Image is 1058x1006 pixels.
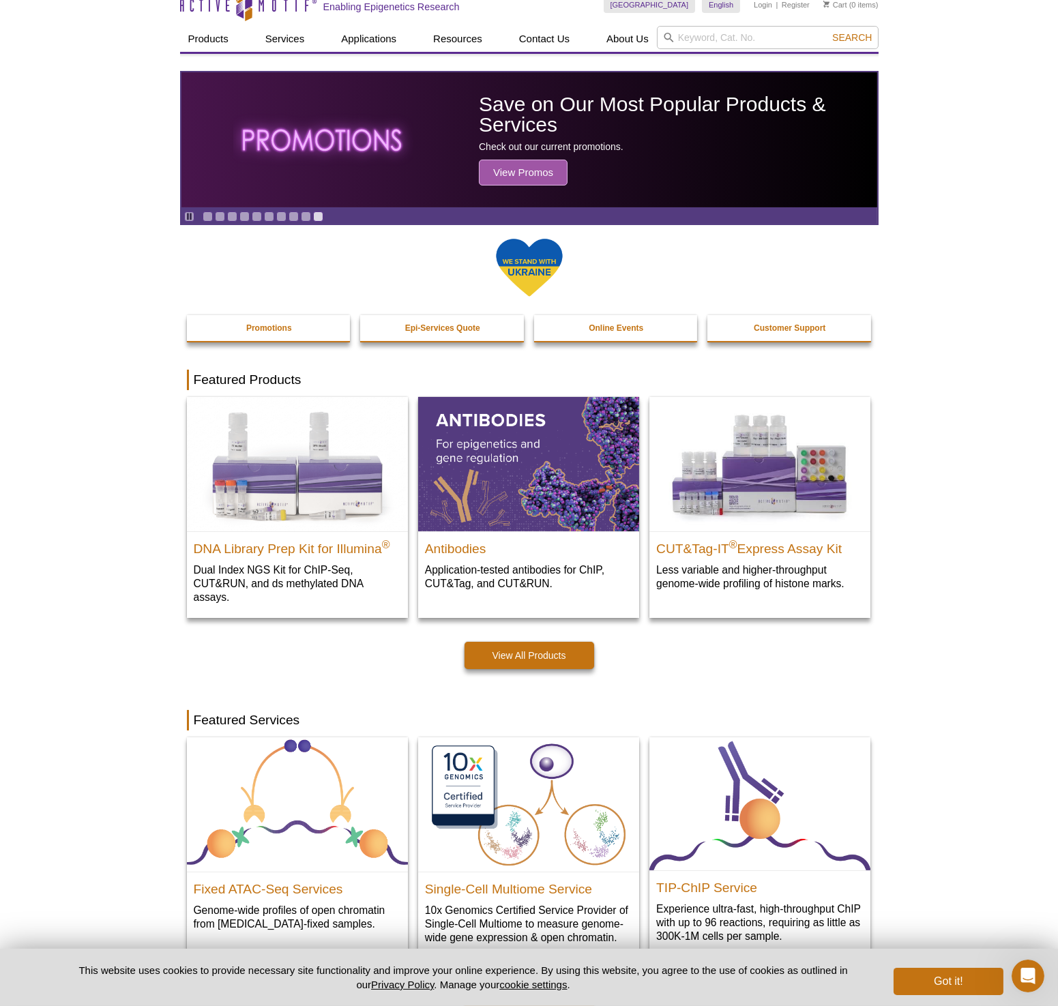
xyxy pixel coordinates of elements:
h2: Enabling Epigenetics Research [323,1,460,13]
span: Search [832,32,872,43]
img: All Antibodies [418,397,639,531]
strong: Online Events [589,323,643,333]
img: Single-Cell Multiome Servicee [418,737,639,872]
a: Go to slide 4 [239,211,250,222]
a: Toggle autoplay [184,211,194,222]
a: Single-Cell Multiome Servicee Single-Cell Multiome Service 10x Genomics Certified Service Provide... [418,737,639,959]
strong: Epi-Services Quote [405,323,480,333]
article: Save on Our Most Popular Products & Services [181,72,877,207]
a: Promotions [187,315,352,341]
img: Fixed ATAC-Seq Services [187,737,408,872]
a: DNA Library Prep Kit for Illumina DNA Library Prep Kit for Illumina® Dual Index NGS Kit for ChIP-... [187,397,408,617]
span: View Promos [479,160,568,186]
a: Contact Us [511,26,578,52]
p: Check out our current promotions. [479,140,870,153]
p: Less variable and higher-throughput genome-wide profiling of histone marks​. [656,563,864,591]
a: Epi-Services Quote [360,315,525,341]
p: Experience ultra-fast, high-throughput ChIP with up to 96 reactions, requiring as little as 300K-... [656,902,864,943]
a: Customer Support [707,315,872,341]
h2: Save on Our Most Popular Products & Services [479,94,870,135]
a: Go to slide 1 [203,211,213,222]
p: Genome-wide profiles of open chromatin from [MEDICAL_DATA]-fixed samples. [194,903,401,931]
a: Go to slide 2 [215,211,225,222]
h2: Featured Services [187,710,872,730]
p: Dual Index NGS Kit for ChIP-Seq, CUT&RUN, and ds methylated DNA assays. [194,563,401,604]
h2: CUT&Tag-IT Express Assay Kit [656,535,864,556]
h2: Fixed ATAC-Seq Services [194,876,401,896]
img: The word promotions written in all caps with a glowing effect [233,105,413,175]
h2: Featured Products [187,370,872,390]
img: Your Cart [823,1,829,8]
a: Fixed ATAC-Seq Services Fixed ATAC-Seq Services Genome-wide profiles of open chromatin from [MEDI... [187,737,408,945]
iframe: Intercom live chat [1012,960,1044,992]
a: Go to slide 3 [227,211,237,222]
a: Resources [425,26,490,52]
h2: Antibodies [425,535,632,556]
h2: Single-Cell Multiome Service [425,876,632,896]
p: Application-tested antibodies for ChIP, CUT&Tag, and CUT&RUN. [425,563,632,591]
button: cookie settings [499,979,567,990]
a: Go to slide 7 [276,211,286,222]
sup: ® [382,538,390,550]
img: CUT&Tag-IT® Express Assay Kit [649,397,870,531]
a: Go to slide 5 [252,211,262,222]
strong: Customer Support [754,323,825,333]
a: TIP-ChIP Service TIP-ChIP Service Experience ultra-fast, high-throughput ChIP with up to 96 react... [649,737,870,958]
img: DNA Library Prep Kit for Illumina [187,397,408,531]
a: Go to slide 8 [289,211,299,222]
a: Online Events [534,315,699,341]
a: Go to slide 6 [264,211,274,222]
a: Privacy Policy [371,979,434,990]
a: View All Products [465,642,594,669]
a: Services [257,26,313,52]
a: Applications [333,26,405,52]
button: Search [828,31,876,44]
h2: DNA Library Prep Kit for Illumina [194,535,401,556]
p: This website uses cookies to provide necessary site functionality and improve your online experie... [55,963,872,992]
strong: Promotions [246,323,292,333]
img: TIP-ChIP Service [649,737,870,871]
button: Got it! [894,968,1003,995]
a: About Us [598,26,657,52]
a: All Antibodies Antibodies Application-tested antibodies for ChIP, CUT&Tag, and CUT&RUN. [418,397,639,604]
input: Keyword, Cat. No. [657,26,879,49]
a: CUT&Tag-IT® Express Assay Kit CUT&Tag-IT®Express Assay Kit Less variable and higher-throughput ge... [649,397,870,604]
p: 10x Genomics Certified Service Provider of Single-Cell Multiome to measure genome-wide gene expre... [425,903,632,945]
a: Go to slide 9 [301,211,311,222]
a: The word promotions written in all caps with a glowing effect Save on Our Most Popular Products &... [181,72,877,207]
a: Go to slide 10 [313,211,323,222]
sup: ® [729,538,737,550]
a: Products [180,26,237,52]
img: We Stand With Ukraine [495,237,563,298]
h2: TIP-ChIP Service [656,874,864,895]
